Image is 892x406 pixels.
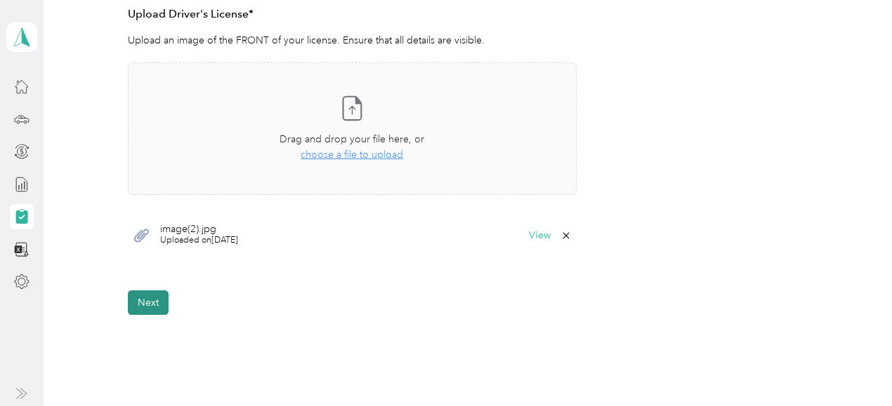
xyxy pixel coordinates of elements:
h3: Upload Driver's License* [128,6,576,23]
p: Upload an image of the FRONT of your license. Ensure that all details are visible. [128,33,576,48]
span: choose a file to upload [301,149,403,161]
span: Drag and drop your file here, orchoose a file to upload [129,63,575,194]
span: Drag and drop your file here, or [280,133,424,145]
button: View [529,231,551,241]
span: Uploaded on [DATE] [160,234,238,247]
iframe: Everlance-gr Chat Button Frame [813,327,892,406]
span: image(2).jpg [160,224,238,234]
button: Next [128,290,169,315]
